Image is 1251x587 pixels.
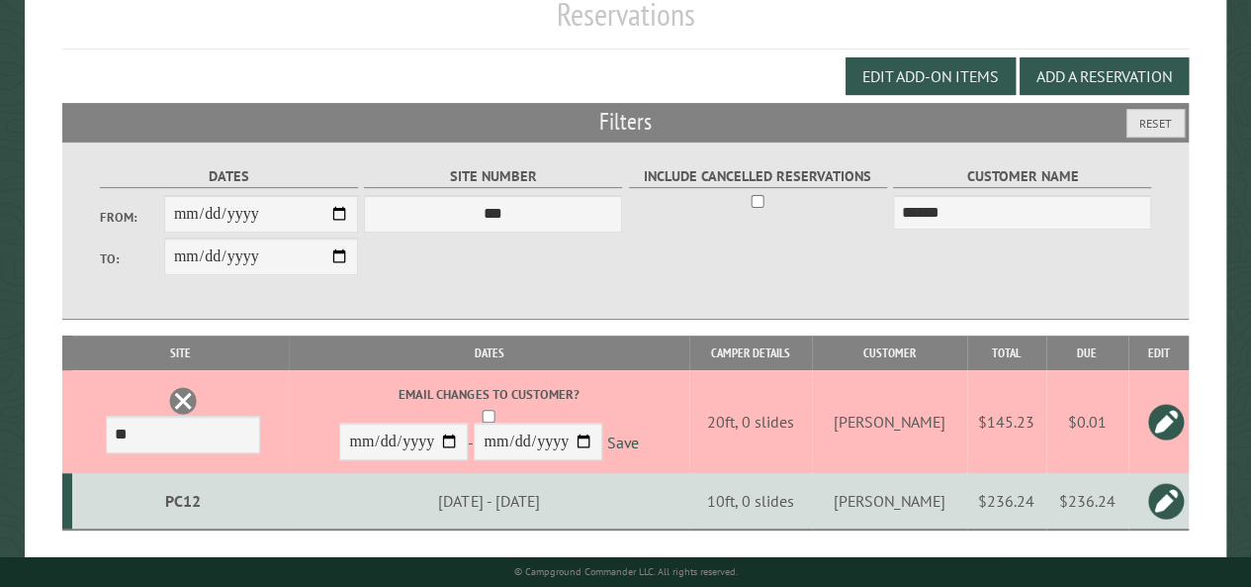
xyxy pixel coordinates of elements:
[289,336,689,370] th: Dates
[846,57,1016,95] button: Edit Add-on Items
[812,473,967,530] td: [PERSON_NAME]
[967,370,1046,473] td: $145.23
[100,249,164,268] label: To:
[80,491,285,511] div: PC12
[1046,473,1128,530] td: $236.24
[967,473,1046,530] td: $236.24
[1128,336,1189,370] th: Edit
[100,165,358,188] label: Dates
[513,565,737,578] small: © Campground Commander LLC. All rights reserved.
[812,370,967,473] td: [PERSON_NAME]
[606,433,638,452] a: Save
[292,385,686,465] div: -
[689,370,812,473] td: 20ft, 0 slides
[1126,109,1185,138] button: Reset
[100,208,164,227] label: From:
[72,336,289,370] th: Site
[364,165,622,188] label: Site Number
[1020,57,1189,95] button: Add a Reservation
[689,473,812,530] td: 10ft, 0 slides
[812,336,967,370] th: Customer
[292,385,686,404] label: Email changes to customer?
[629,165,887,188] label: Include Cancelled Reservations
[292,491,686,511] div: [DATE] - [DATE]
[893,165,1151,188] label: Customer Name
[62,103,1189,141] h2: Filters
[1046,370,1128,473] td: $0.01
[1046,336,1128,370] th: Due
[168,386,198,416] a: Delete this reservation
[967,336,1046,370] th: Total
[689,336,812,370] th: Camper Details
